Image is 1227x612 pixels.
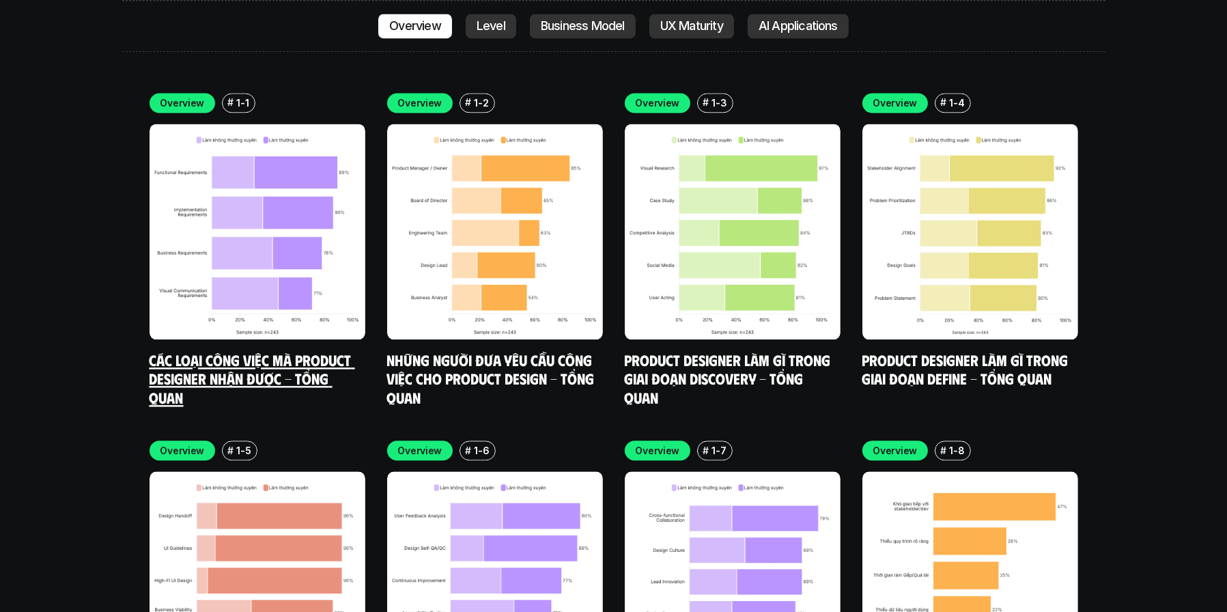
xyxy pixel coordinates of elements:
[465,445,471,456] h6: #
[949,443,964,458] p: 1-8
[625,350,834,406] a: Product Designer làm gì trong giai đoạn Discovery - Tổng quan
[711,443,726,458] p: 1-7
[636,443,680,458] p: Overview
[227,97,234,107] h6: #
[387,350,598,406] a: Những người đưa yêu cầu công việc cho Product Design - Tổng quan
[398,443,442,458] p: Overview
[862,350,1072,388] a: Product Designer làm gì trong giai đoạn Define - Tổng quan
[636,96,680,110] p: Overview
[660,19,723,33] p: UX Maturity
[465,97,471,107] h6: #
[759,19,838,33] p: AI Applications
[378,14,452,38] a: Overview
[466,14,516,38] a: Level
[477,19,505,33] p: Level
[703,97,709,107] h6: #
[474,96,488,110] p: 1-2
[150,350,355,406] a: Các loại công việc mà Product Designer nhận được - Tổng quan
[236,96,249,110] p: 1-1
[940,445,946,456] h6: #
[940,97,946,107] h6: #
[474,443,489,458] p: 1-6
[160,96,205,110] p: Overview
[949,96,964,110] p: 1-4
[530,14,636,38] a: Business Model
[711,96,727,110] p: 1-3
[541,19,625,33] p: Business Model
[389,19,441,33] p: Overview
[160,443,205,458] p: Overview
[873,443,918,458] p: Overview
[703,445,709,456] h6: #
[236,443,251,458] p: 1-5
[748,14,849,38] a: AI Applications
[227,445,234,456] h6: #
[873,96,918,110] p: Overview
[398,96,442,110] p: Overview
[649,14,734,38] a: UX Maturity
